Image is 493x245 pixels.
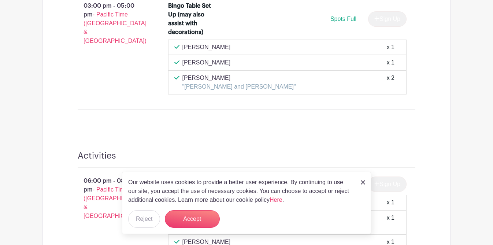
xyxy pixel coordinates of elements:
[128,210,160,228] button: Reject
[182,58,231,67] p: [PERSON_NAME]
[165,210,220,228] button: Accept
[387,74,394,91] div: x 2
[84,11,147,44] span: - Pacific Time ([GEOGRAPHIC_DATA] & [GEOGRAPHIC_DATA])
[84,186,147,219] span: - Pacific Time ([GEOGRAPHIC_DATA] & [GEOGRAPHIC_DATA])
[128,178,353,204] p: Our website uses cookies to provide a better user experience. By continuing to use our site, you ...
[78,151,116,161] h4: Activities
[182,43,231,52] p: [PERSON_NAME]
[168,1,219,37] div: Bingo Table Set Up (may also assist with decorations)
[387,58,394,67] div: x 1
[182,82,296,91] p: "[PERSON_NAME] and [PERSON_NAME]"
[387,198,394,207] div: x 1
[66,174,156,223] p: 06:00 pm - 08:00 pm
[387,214,394,231] div: x 1
[270,197,282,203] a: Here
[182,74,296,82] p: [PERSON_NAME]
[387,43,394,52] div: x 1
[330,16,356,22] span: Spots Full
[361,180,365,185] img: close_button-5f87c8562297e5c2d7936805f587ecaba9071eb48480494691a3f1689db116b3.svg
